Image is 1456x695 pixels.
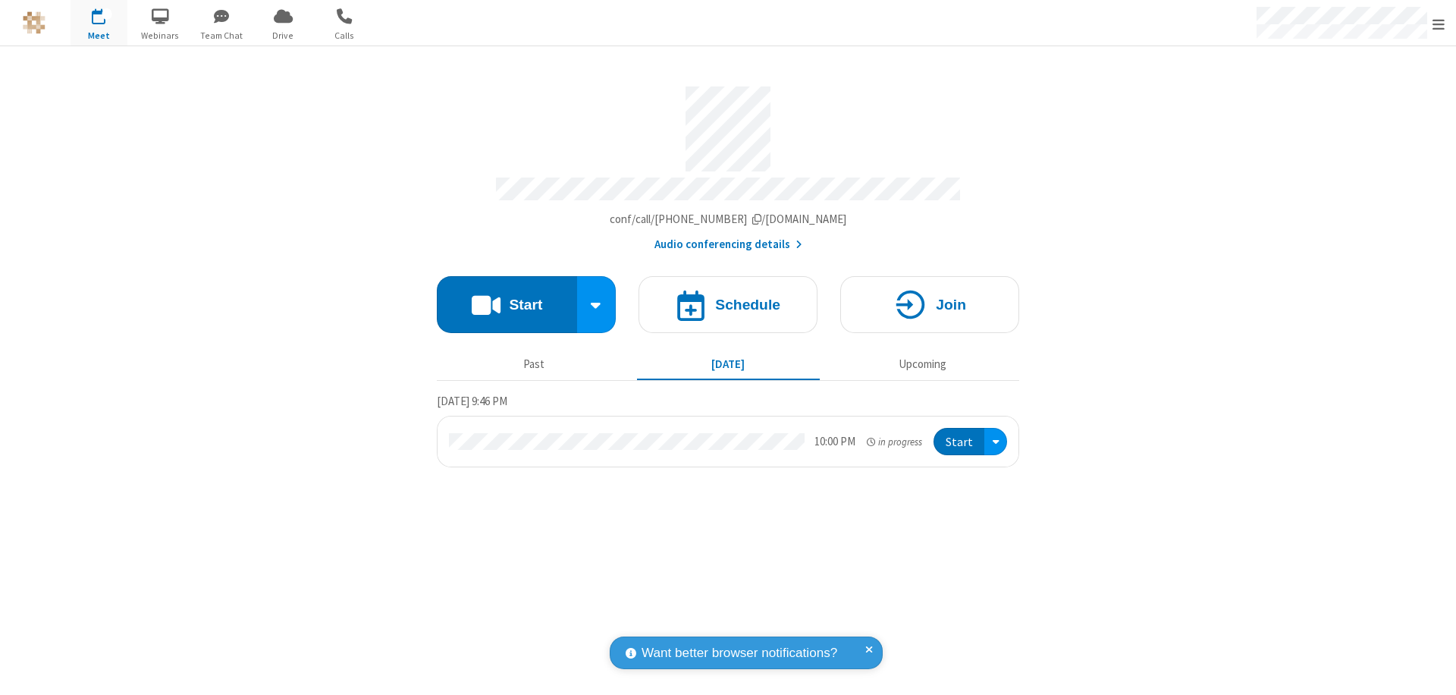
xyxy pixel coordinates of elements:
[509,297,542,312] h4: Start
[71,29,127,42] span: Meet
[934,428,984,456] button: Start
[936,297,966,312] h4: Join
[610,212,847,226] span: Copy my meeting room link
[610,211,847,228] button: Copy my meeting room linkCopy my meeting room link
[654,236,802,253] button: Audio conferencing details
[867,435,922,449] em: in progress
[637,350,820,379] button: [DATE]
[831,350,1014,379] button: Upcoming
[316,29,373,42] span: Calls
[577,276,617,333] div: Start conference options
[437,75,1019,253] section: Account details
[23,11,45,34] img: QA Selenium DO NOT DELETE OR CHANGE
[437,276,577,333] button: Start
[443,350,626,379] button: Past
[437,392,1019,468] section: Today's Meetings
[840,276,1019,333] button: Join
[642,643,837,663] span: Want better browser notifications?
[984,428,1007,456] div: Open menu
[255,29,312,42] span: Drive
[132,29,189,42] span: Webinars
[193,29,250,42] span: Team Chat
[715,297,780,312] h4: Schedule
[437,394,507,408] span: [DATE] 9:46 PM
[639,276,817,333] button: Schedule
[814,433,855,451] div: 10:00 PM
[102,8,112,20] div: 1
